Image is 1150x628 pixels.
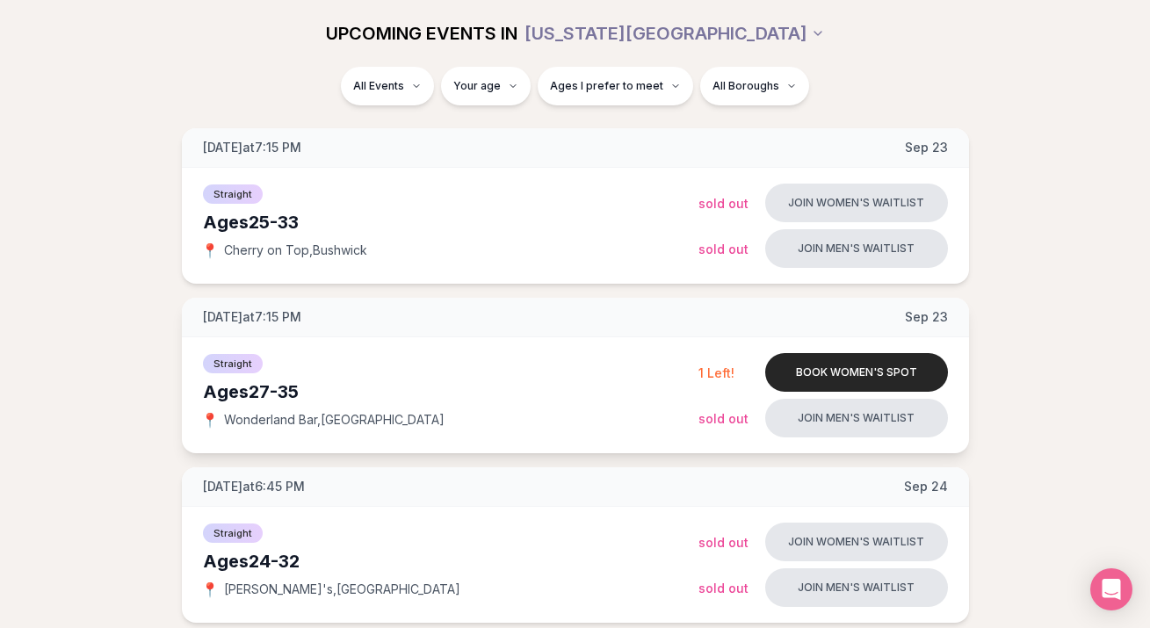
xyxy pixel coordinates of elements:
[904,478,948,495] span: Sep 24
[326,21,517,46] span: UPCOMING EVENTS IN
[698,581,749,596] span: Sold Out
[224,411,445,429] span: Wonderland Bar , [GEOGRAPHIC_DATA]
[700,67,809,105] button: All Boroughs
[203,308,301,326] span: [DATE] at 7:15 PM
[698,411,749,426] span: Sold Out
[712,79,779,93] span: All Boroughs
[698,365,734,380] span: 1 Left!
[224,242,367,259] span: Cherry on Top , Bushwick
[1090,568,1132,610] div: Open Intercom Messenger
[765,353,948,392] button: Book women's spot
[203,582,217,596] span: 📍
[203,184,263,204] span: Straight
[765,399,948,437] button: Join men's waitlist
[453,79,501,93] span: Your age
[203,523,263,543] span: Straight
[203,379,698,404] div: Ages 27-35
[203,549,698,574] div: Ages 24-32
[203,139,301,156] span: [DATE] at 7:15 PM
[905,139,948,156] span: Sep 23
[698,535,749,550] span: Sold Out
[224,581,460,598] span: [PERSON_NAME]'s , [GEOGRAPHIC_DATA]
[441,67,531,105] button: Your age
[203,478,305,495] span: [DATE] at 6:45 PM
[341,67,434,105] button: All Events
[203,210,698,235] div: Ages 25-33
[698,196,749,211] span: Sold Out
[698,242,749,256] span: Sold Out
[765,568,948,607] button: Join men's waitlist
[524,14,825,53] button: [US_STATE][GEOGRAPHIC_DATA]
[203,354,263,373] span: Straight
[353,79,404,93] span: All Events
[765,523,948,561] button: Join women's waitlist
[203,243,217,257] span: 📍
[550,79,663,93] span: Ages I prefer to meet
[905,308,948,326] span: Sep 23
[538,67,693,105] button: Ages I prefer to meet
[765,184,948,222] button: Join women's waitlist
[765,229,948,268] button: Join men's waitlist
[203,413,217,427] span: 📍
